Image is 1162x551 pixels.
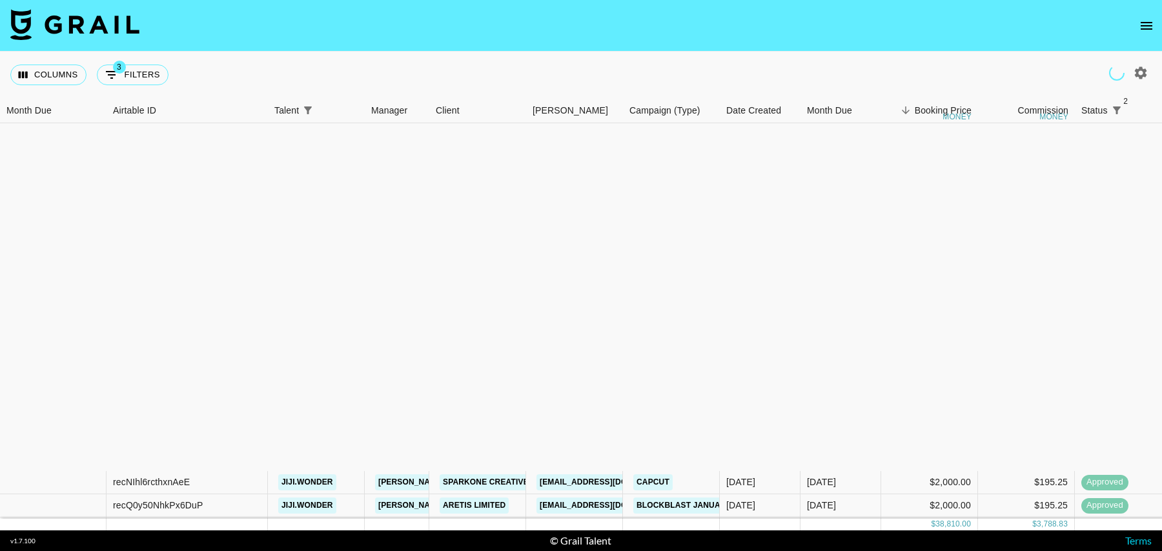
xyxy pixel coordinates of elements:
[1126,101,1144,119] button: Sort
[807,476,836,489] div: Jan '25
[623,98,720,123] div: Campaign (Type)
[113,61,126,74] span: 3
[113,98,156,123] div: Airtable ID
[935,519,971,530] div: 38,810.00
[10,9,139,40] img: Grail Talent
[526,98,623,123] div: Booker
[550,534,611,547] div: © Grail Talent
[1081,476,1128,488] span: approved
[915,98,972,123] div: Booking Price
[299,101,317,119] button: Show filters
[1108,101,1126,119] div: 2 active filters
[633,497,734,514] a: BlockBlast January
[800,98,881,123] div: Month Due
[10,537,36,545] div: v 1.7.100
[978,471,1075,494] div: $195.25
[1107,63,1126,83] span: Refreshing users, talent, clients, campaigns...
[317,101,335,119] button: Sort
[429,98,526,123] div: Client
[807,98,852,123] div: Month Due
[1119,95,1132,108] span: 2
[97,65,168,85] button: Show filters
[1134,13,1159,39] button: open drawer
[881,517,978,541] div: $1,600.00
[440,474,566,490] a: Sparkone Creative Limited
[720,98,800,123] div: Date Created
[440,497,509,514] a: ARETIS LIMITED
[371,98,407,123] div: Manager
[1081,499,1128,512] span: approved
[274,98,299,123] div: Talent
[107,98,268,123] div: Airtable ID
[375,474,586,490] a: [PERSON_NAME][EMAIL_ADDRESS][DOMAIN_NAME]
[1037,519,1068,530] div: 3,788.83
[1039,113,1068,121] div: money
[726,98,781,123] div: Date Created
[881,471,978,494] div: $2,000.00
[1032,519,1037,530] div: $
[633,474,673,490] a: CapCut
[1108,101,1126,119] button: Show filters
[536,474,681,490] a: [EMAIL_ADDRESS][DOMAIN_NAME]
[978,517,1075,541] div: $156.20
[436,98,460,123] div: Client
[375,497,586,514] a: [PERSON_NAME][EMAIL_ADDRESS][DOMAIN_NAME]
[536,497,681,514] a: [EMAIL_ADDRESS][DOMAIN_NAME]
[943,113,972,121] div: money
[533,98,608,123] div: [PERSON_NAME]
[726,476,755,489] div: 03/01/2025
[10,65,87,85] button: Select columns
[807,499,836,512] div: Jan '25
[897,101,915,119] button: Sort
[6,98,52,123] div: Month Due
[1017,98,1068,123] div: Commission
[1081,98,1108,123] div: Status
[278,474,336,490] a: jiji.wonder
[278,497,336,514] a: jiji.wonder
[365,98,429,123] div: Manager
[978,494,1075,517] div: $195.25
[299,101,317,119] div: 1 active filter
[113,476,190,489] div: recNIhl6rcthxnAeE
[881,494,978,517] div: $2,000.00
[629,98,700,123] div: Campaign (Type)
[268,98,365,123] div: Talent
[113,499,203,512] div: recQ0y50NhkPx6DuP
[931,519,935,530] div: $
[1125,534,1152,546] a: Terms
[726,499,755,512] div: 20/01/2025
